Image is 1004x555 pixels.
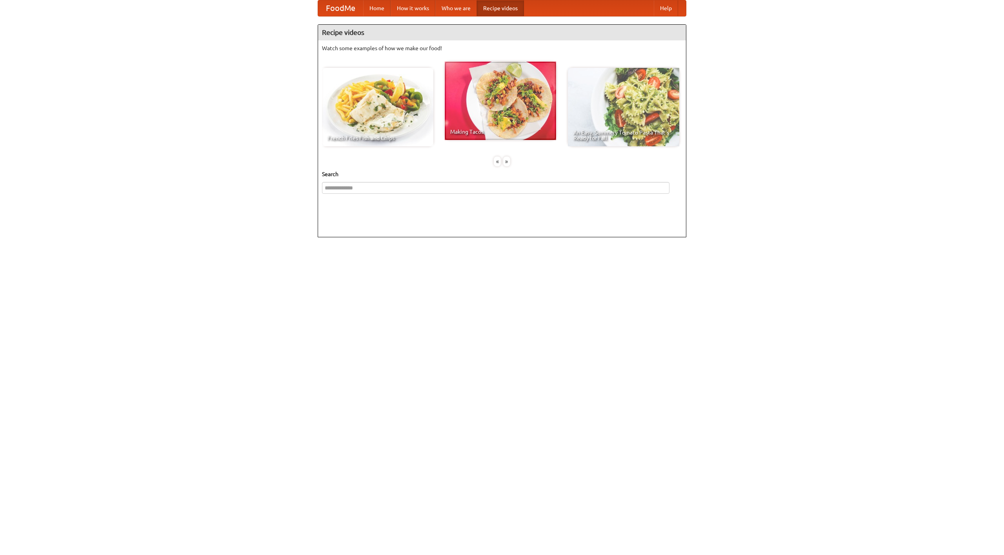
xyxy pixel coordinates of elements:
[391,0,435,16] a: How it works
[477,0,524,16] a: Recipe videos
[435,0,477,16] a: Who we are
[327,135,428,141] span: French Fries Fish and Chips
[568,68,679,146] a: An Easy, Summery Tomato Pasta That's Ready for Fall
[445,62,556,140] a: Making Tacos
[654,0,678,16] a: Help
[318,0,363,16] a: FoodMe
[503,156,510,166] div: »
[450,129,551,135] span: Making Tacos
[322,44,682,52] p: Watch some examples of how we make our food!
[322,170,682,178] h5: Search
[322,68,433,146] a: French Fries Fish and Chips
[318,25,686,40] h4: Recipe videos
[573,130,674,141] span: An Easy, Summery Tomato Pasta That's Ready for Fall
[494,156,501,166] div: «
[363,0,391,16] a: Home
